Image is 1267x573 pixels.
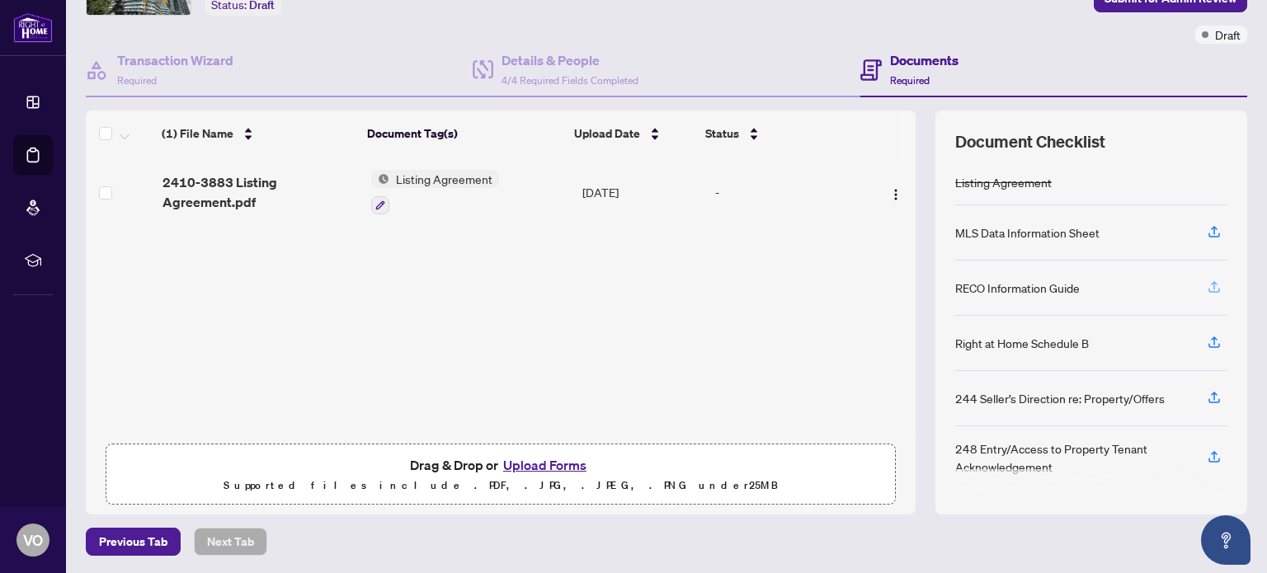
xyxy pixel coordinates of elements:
[568,110,698,157] th: Upload Date
[117,74,157,87] span: Required
[389,170,499,188] span: Listing Agreement
[574,124,640,143] span: Upload Date
[955,439,1188,476] div: 248 Entry/Access to Property Tenant Acknowledgement
[410,454,591,476] span: Drag & Drop or
[23,528,43,552] span: VO
[99,528,167,555] span: Previous Tab
[502,50,638,70] h4: Details & People
[1215,26,1241,44] span: Draft
[194,528,267,556] button: Next Tab
[502,74,638,87] span: 4/4 Required Fields Completed
[715,183,864,201] div: -
[955,130,1105,153] span: Document Checklist
[705,124,739,143] span: Status
[890,74,930,87] span: Required
[955,279,1080,297] div: RECO Information Guide
[162,172,358,212] span: 2410-3883 Listing Agreement.pdf
[576,157,709,228] td: [DATE]
[371,170,389,188] img: Status Icon
[116,476,885,496] p: Supported files include .PDF, .JPG, .JPEG, .PNG under 25 MB
[498,454,591,476] button: Upload Forms
[13,12,53,43] img: logo
[955,334,1089,352] div: Right at Home Schedule B
[955,223,1100,242] div: MLS Data Information Sheet
[889,188,902,201] img: Logo
[955,173,1052,191] div: Listing Agreement
[86,528,181,556] button: Previous Tab
[955,389,1165,407] div: 244 Seller’s Direction re: Property/Offers
[106,444,895,505] span: Drag & Drop orUpload FormsSupported files include .PDF, .JPG, .JPEG, .PNG under25MB
[371,170,499,214] button: Status IconListing Agreement
[117,50,233,70] h4: Transaction Wizard
[155,110,360,157] th: (1) File Name
[360,110,568,157] th: Document Tag(s)
[699,110,858,157] th: Status
[162,124,233,143] span: (1) File Name
[890,50,958,70] h4: Documents
[883,179,909,205] button: Logo
[1201,515,1251,565] button: Open asap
